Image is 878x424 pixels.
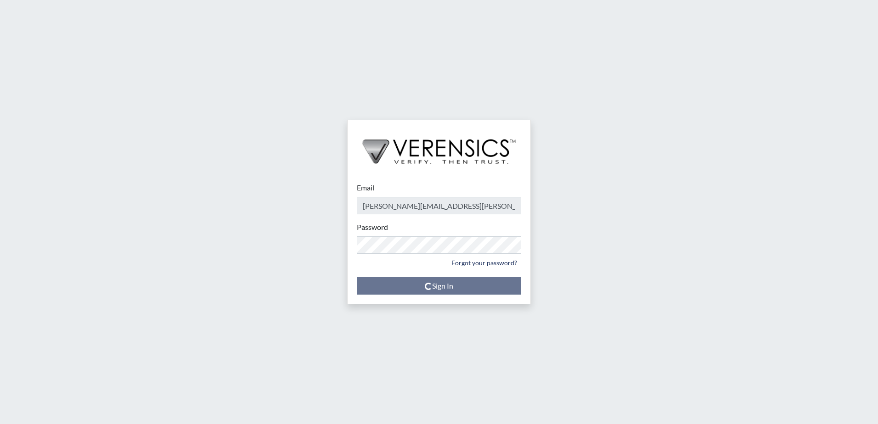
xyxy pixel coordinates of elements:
a: Forgot your password? [447,256,521,270]
label: Email [357,182,374,193]
button: Sign In [357,277,521,295]
img: logo-wide-black.2aad4157.png [348,120,530,173]
label: Password [357,222,388,233]
input: Email [357,197,521,214]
